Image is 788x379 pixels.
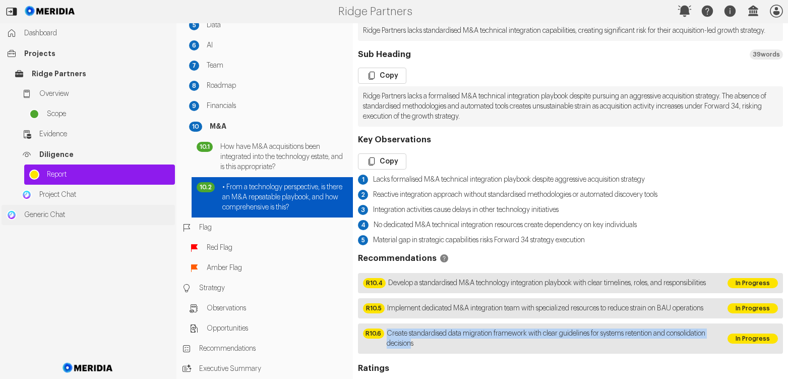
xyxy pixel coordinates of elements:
span: Dashboard [24,28,170,38]
span: Observations [207,303,348,313]
div: R10.4 [363,278,386,288]
h3: Recommendations [358,253,783,263]
div: R10.5 [363,303,385,313]
h3: Ratings [358,363,783,373]
span: Implement dedicated M&A integration team with specialized resources to reduce strain on BAU opera... [387,303,703,313]
span: Roadmap [207,81,348,91]
span: M&A [210,121,348,132]
div: 7 [189,61,199,71]
div: 5 [189,20,199,30]
a: Ridge Partners [9,64,175,84]
div: In Progress [728,278,778,288]
span: Report [47,170,170,180]
span: Scope [47,109,170,119]
span: Executive Summary [199,364,348,374]
a: Generic ChatGeneric Chat [2,205,175,225]
div: 2 [358,190,368,200]
span: Amber Flag [207,263,348,273]
div: 10 [189,122,202,132]
span: Projects [24,48,170,59]
span: Financials [207,101,348,111]
a: Overview [17,84,175,104]
h3: Sub Heading [358,49,783,60]
div: 9 [189,101,199,111]
span: Evidence [39,129,170,139]
ol: Integration activities cause delays in other technology initiatives [358,205,783,215]
span: Project Chat [39,190,170,200]
a: Report [24,165,175,185]
img: Meridia Logo [61,357,115,379]
a: Diligence [17,144,175,165]
span: Flag [199,223,348,233]
ol: Lacks formalised M&A technical integration playbook despite aggressive acquisition strategy [358,175,783,185]
span: Opportunities [207,323,348,334]
a: Scope [24,104,175,124]
div: In Progress [728,334,778,344]
ol: Material gap in strategic capabilities risks Forward 34 strategy execution [358,235,783,245]
span: How have M&A acquisitions been integrated into the technology estate, and is this appropriate? [220,142,348,172]
div: 39 words [750,49,783,60]
span: Develop a standardised M&A technology integration playbook with clear timelines, roles, and respo... [388,278,706,288]
div: 6 [189,40,199,50]
pre: Ridge Partners lacks standardised M&A technical integration capabilities, creating significant ri... [358,21,783,41]
div: 1 [358,175,368,185]
span: Create standardised data migration framework with clear guidelines for systems retention and cons... [387,329,717,349]
div: 10.2 [197,182,215,192]
span: Overview [39,89,170,99]
div: R10.6 [363,329,384,339]
span: Data [207,20,348,30]
ol: No dedicated M&A technical integration resources create dependency on key individuals [358,220,783,230]
div: 10.1 [197,142,213,152]
img: Generic Chat [7,210,17,220]
button: Copy [358,153,406,170]
ol: Reactive integration approach without standardised methodologies or automated discovery tools [358,190,783,200]
div: In Progress [728,303,778,313]
span: Ridge Partners [32,69,170,79]
span: Recommendations [199,344,348,354]
div: 5 [358,235,368,245]
div: 8 [189,81,199,91]
div: 3 [358,205,368,215]
div: 4 [358,220,369,230]
span: Diligence [39,149,170,159]
a: Project ChatProject Chat [17,185,175,205]
a: Evidence [17,124,175,144]
a: Projects [2,43,175,64]
span: Generic Chat [24,210,170,220]
img: Project Chat [22,190,32,200]
pre: Ridge Partners lacks a formalised M&A technical integration playbook despite pursuing an aggressi... [358,86,783,127]
span: • From a technology perspective, is there an M&A repeatable playbook, and how comprehensive is this? [222,182,348,212]
span: Red Flag [207,243,348,253]
span: Team [207,61,348,71]
span: AI [207,40,348,50]
button: Copy [358,68,406,84]
h3: Key Observations [358,135,783,145]
span: Strategy [199,283,348,293]
a: Dashboard [2,23,175,43]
